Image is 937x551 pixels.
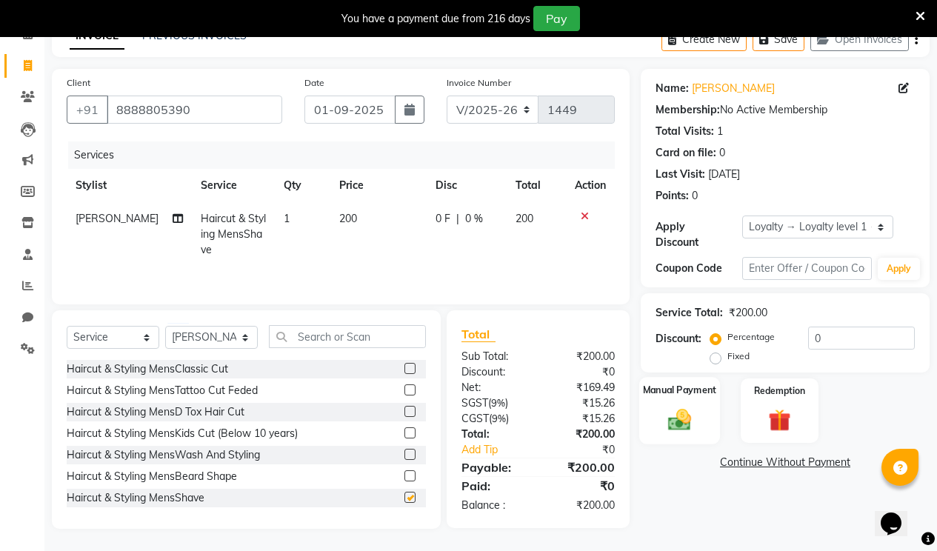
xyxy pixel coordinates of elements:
span: Total [461,327,496,342]
div: 0 [692,188,698,204]
span: 200 [339,212,357,225]
th: Qty [275,169,330,202]
label: Invoice Number [447,76,511,90]
div: Haircut & Styling MensKids Cut (Below 10 years) [67,426,298,441]
div: Total: [450,427,538,442]
div: Apply Discount [656,219,742,250]
div: Service Total: [656,305,723,321]
label: Date [304,76,324,90]
span: CGST [461,412,489,425]
div: 0 [719,145,725,161]
th: Action [566,169,615,202]
th: Price [330,169,427,202]
div: Card on file: [656,145,716,161]
div: ₹200.00 [729,305,767,321]
div: ₹0 [538,364,626,380]
th: Disc [427,169,507,202]
div: 1 [717,124,723,139]
div: Haircut & Styling MensShave [67,490,204,506]
div: Total Visits: [656,124,714,139]
div: Payable: [450,458,538,476]
th: Service [192,169,275,202]
a: [PERSON_NAME] [692,81,775,96]
a: Add Tip [450,442,553,458]
label: Client [67,76,90,90]
input: Enter Offer / Coupon Code [742,257,872,280]
div: Discount: [450,364,538,380]
span: 200 [516,212,533,225]
div: ₹0 [538,477,626,495]
span: | [456,211,459,227]
div: ₹169.49 [538,380,626,395]
input: Search or Scan [269,325,426,348]
div: Net: [450,380,538,395]
button: Open Invoices [810,28,909,51]
label: Percentage [727,330,775,344]
div: Name: [656,81,689,96]
span: 9% [491,397,505,409]
img: _cash.svg [661,406,698,433]
div: Haircut & Styling MensTattoo Cut Feded [67,383,258,398]
label: Redemption [754,384,805,398]
div: ₹200.00 [538,427,626,442]
button: Save [753,28,804,51]
div: Haircut & Styling MensD Tox Hair Cut [67,404,244,420]
div: Haircut & Styling MensWash And Styling [67,447,260,463]
div: ₹15.26 [538,411,626,427]
div: ₹200.00 [538,458,626,476]
div: Paid: [450,477,538,495]
div: ₹0 [553,442,626,458]
div: Services [68,141,626,169]
div: ₹200.00 [538,349,626,364]
div: Haircut & Styling MensClassic Cut [67,361,228,377]
span: SGST [461,396,488,410]
div: Haircut & Styling MensBeard Shape [67,469,237,484]
span: [PERSON_NAME] [76,212,159,225]
div: Sub Total: [450,349,538,364]
th: Total [507,169,566,202]
span: Haircut & Styling MensShave [201,212,266,256]
div: ₹15.26 [538,395,626,411]
iframe: chat widget [875,492,922,536]
div: Last Visit: [656,167,705,182]
th: Stylist [67,169,192,202]
span: 1 [284,212,290,225]
div: No Active Membership [656,102,915,118]
span: 9% [492,413,506,424]
div: ( ) [450,411,538,427]
span: 0 % [465,211,483,227]
span: 0 F [436,211,450,227]
div: Balance : [450,498,538,513]
div: Points: [656,188,689,204]
div: Coupon Code [656,261,742,276]
div: Discount: [656,331,701,347]
input: Search by Name/Mobile/Email/Code [107,96,282,124]
button: Pay [533,6,580,31]
button: Create New [661,28,747,51]
button: Apply [878,258,920,280]
a: Continue Without Payment [644,455,927,470]
label: Manual Payment [643,383,717,397]
img: _gift.svg [761,407,798,434]
button: +91 [67,96,108,124]
div: Membership: [656,102,720,118]
label: Fixed [727,350,750,363]
div: ₹200.00 [538,498,626,513]
div: ( ) [450,395,538,411]
div: You have a payment due from 216 days [341,11,530,27]
div: [DATE] [708,167,740,182]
